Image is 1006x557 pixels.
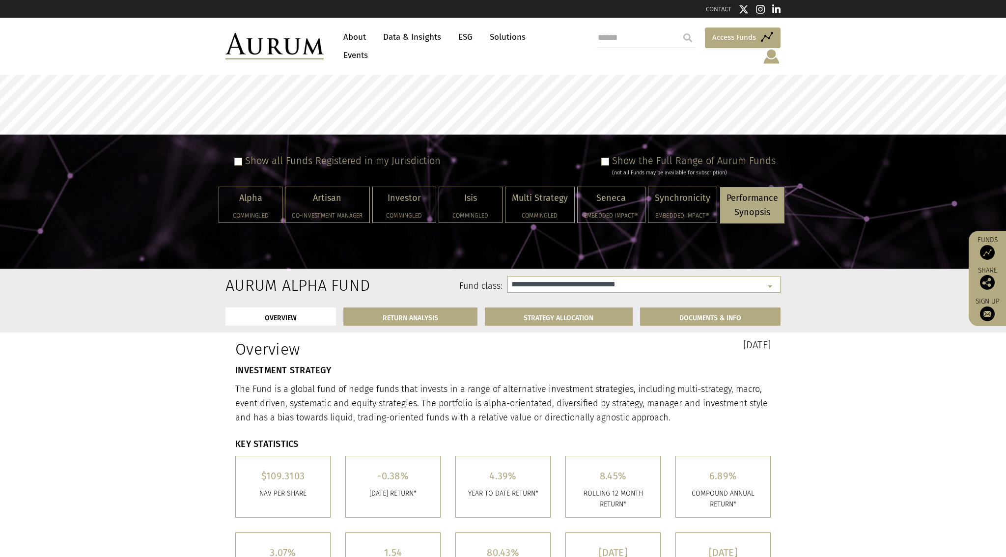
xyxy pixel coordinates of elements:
[512,213,568,219] h5: Commingled
[762,48,781,65] img: account-icon.svg
[320,280,503,293] label: Fund class:
[243,488,323,499] p: Nav per share
[378,28,446,46] a: Data & Insights
[338,28,371,46] a: About
[446,191,496,205] p: Isis
[612,155,776,167] label: Show the Full Range of Aurum Funds
[584,213,639,219] h5: Embedded Impact®
[974,267,1001,290] div: Share
[235,340,496,359] h1: Overview
[463,488,543,499] p: YEAR TO DATE RETURN*
[573,488,653,510] p: ROLLING 12 MONTH RETURN*
[573,471,653,481] h5: 8.45%
[683,488,763,510] p: COMPOUND ANNUAL RETURN*
[974,236,1001,260] a: Funds
[379,213,429,219] h5: Commingled
[980,306,995,321] img: Sign up to our newsletter
[225,213,276,219] h5: Commingled
[453,28,477,46] a: ESG
[655,213,710,219] h5: Embedded Impact®
[678,28,698,48] input: Submit
[772,4,781,14] img: Linkedin icon
[485,28,531,46] a: Solutions
[379,191,429,205] p: Investor
[463,471,543,481] h5: 4.39%
[353,471,433,481] h5: -0.38%
[683,471,763,481] h5: 6.89%
[705,28,781,48] a: Access Funds
[338,46,368,64] a: Events
[225,276,306,295] h2: Aurum Alpha Fund
[512,191,568,205] p: Multi Strategy
[235,382,771,424] p: The Fund is a global fund of hedge funds that invests in a range of alternative investment strate...
[727,191,778,220] p: Performance Synopsis
[584,191,639,205] p: Seneca
[243,471,323,481] h5: $109.3103
[235,365,331,376] strong: INVESTMENT STRATEGY
[235,439,299,449] strong: KEY STATISTICS
[655,191,710,205] p: Synchronicity
[485,307,633,326] a: STRATEGY ALLOCATION
[225,191,276,205] p: Alpha
[292,213,363,219] h5: Co-investment Manager
[343,307,477,326] a: RETURN ANALYSIS
[980,245,995,260] img: Access Funds
[712,31,756,43] span: Access Funds
[756,4,765,14] img: Instagram icon
[640,307,781,326] a: DOCUMENTS & INFO
[739,4,749,14] img: Twitter icon
[292,191,363,205] p: Artisan
[980,275,995,290] img: Share this post
[612,168,776,177] div: (not all Funds may be available for subscription)
[974,297,1001,321] a: Sign up
[510,340,771,350] h3: [DATE]
[353,488,433,499] p: [DATE] RETURN*
[706,5,731,13] a: CONTACT
[245,155,441,167] label: Show all Funds Registered in my Jurisdiction
[225,33,324,59] img: Aurum
[446,213,496,219] h5: Commingled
